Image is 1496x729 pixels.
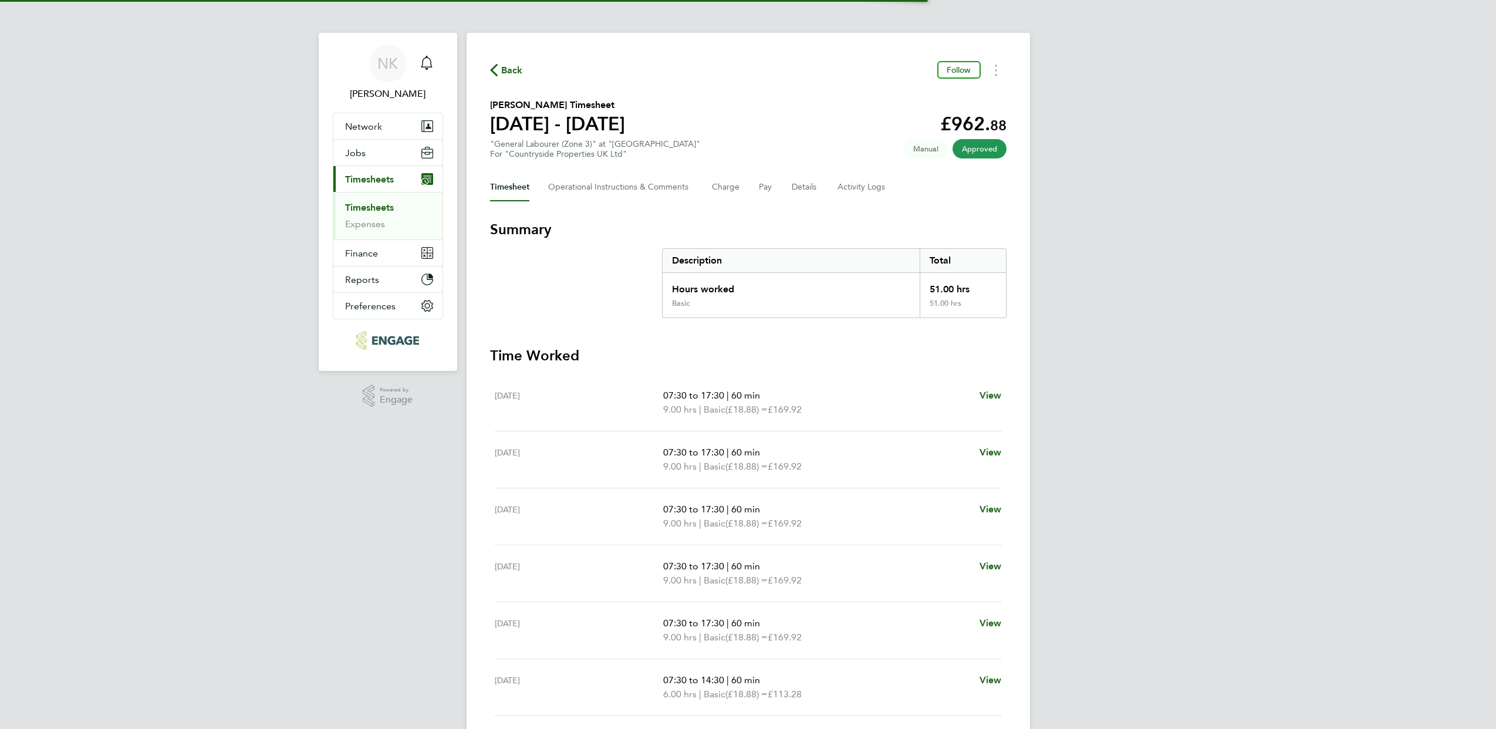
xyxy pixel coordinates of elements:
span: | [699,461,701,472]
span: | [699,689,701,700]
div: Total [920,249,1005,272]
span: Basic [704,403,725,417]
span: 60 min [731,390,760,401]
span: View [980,561,1002,572]
div: [DATE] [495,389,664,417]
span: £169.92 [768,575,802,586]
span: 60 min [731,504,760,515]
div: Timesheets [333,192,443,239]
span: | [727,617,729,629]
span: | [727,674,729,686]
span: View [980,390,1002,401]
span: | [699,404,701,415]
span: Finance [345,248,378,259]
div: Hours worked [663,273,920,299]
a: Powered byEngage [363,385,413,407]
img: konnectrecruit-logo-retina.png [356,331,419,350]
button: Preferences [333,293,443,319]
span: £113.28 [768,689,802,700]
a: View [980,559,1002,573]
span: View [980,674,1002,686]
h2: [PERSON_NAME] Timesheet [490,98,625,112]
span: 60 min [731,617,760,629]
button: Jobs [333,140,443,166]
div: [DATE] [495,616,664,644]
span: This timesheet was manually created. [904,139,948,158]
a: Go to home page [333,331,443,350]
span: 07:30 to 14:30 [663,674,724,686]
span: 9.00 hrs [663,404,697,415]
div: [DATE] [495,673,664,701]
span: (£18.88) = [725,575,768,586]
span: 07:30 to 17:30 [663,447,724,458]
div: "General Labourer (Zone 3)" at "[GEOGRAPHIC_DATA]" [490,139,700,159]
span: Basic [704,687,725,701]
button: Back [490,63,523,77]
span: View [980,447,1002,458]
span: 60 min [731,447,760,458]
div: Summary [662,248,1007,318]
span: (£18.88) = [725,632,768,643]
span: Timesheets [345,174,394,185]
span: Network [345,121,382,132]
a: View [980,446,1002,460]
div: [DATE] [495,446,664,474]
span: Basic [704,630,725,644]
span: Nicola Kelly [333,87,443,101]
div: Description [663,249,920,272]
a: View [980,673,1002,687]
span: 9.00 hrs [663,461,697,472]
button: Operational Instructions & Comments [548,173,693,201]
span: | [699,575,701,586]
div: [DATE] [495,502,664,531]
span: This timesheet has been approved. [953,139,1007,158]
div: 51.00 hrs [920,273,1005,299]
span: | [727,561,729,572]
span: (£18.88) = [725,461,768,472]
span: Preferences [345,301,396,312]
span: £169.92 [768,518,802,529]
h3: Summary [490,220,1007,239]
button: Follow [937,61,981,79]
span: (£18.88) = [725,689,768,700]
span: View [980,504,1002,515]
span: (£18.88) = [725,404,768,415]
span: 60 min [731,674,760,686]
div: For "Countryside Properties UK Ltd" [490,149,700,159]
span: 88 [990,117,1007,134]
button: Network [333,113,443,139]
span: 60 min [731,561,760,572]
button: Finance [333,240,443,266]
span: 07:30 to 17:30 [663,561,724,572]
a: View [980,616,1002,630]
nav: Main navigation [319,33,457,371]
a: View [980,389,1002,403]
button: Reports [333,266,443,292]
span: £169.92 [768,632,802,643]
span: View [980,617,1002,629]
span: NK [377,56,398,71]
span: £169.92 [768,461,802,472]
span: 9.00 hrs [663,632,697,643]
app-decimal: £962. [940,113,1007,135]
span: | [727,447,729,458]
span: Basic [704,517,725,531]
a: Expenses [345,218,385,230]
button: Pay [759,173,773,201]
span: 07:30 to 17:30 [663,617,724,629]
span: 07:30 to 17:30 [663,390,724,401]
a: View [980,502,1002,517]
span: Powered by [380,385,413,395]
div: Basic [672,299,690,308]
span: | [699,632,701,643]
span: Back [501,63,523,77]
button: Activity Logs [838,173,887,201]
span: (£18.88) = [725,518,768,529]
button: Timesheets [333,166,443,192]
span: Reports [345,274,379,285]
span: Basic [704,573,725,588]
span: Engage [380,395,413,405]
span: 9.00 hrs [663,518,697,529]
button: Timesheets Menu [985,61,1007,79]
div: [DATE] [495,559,664,588]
